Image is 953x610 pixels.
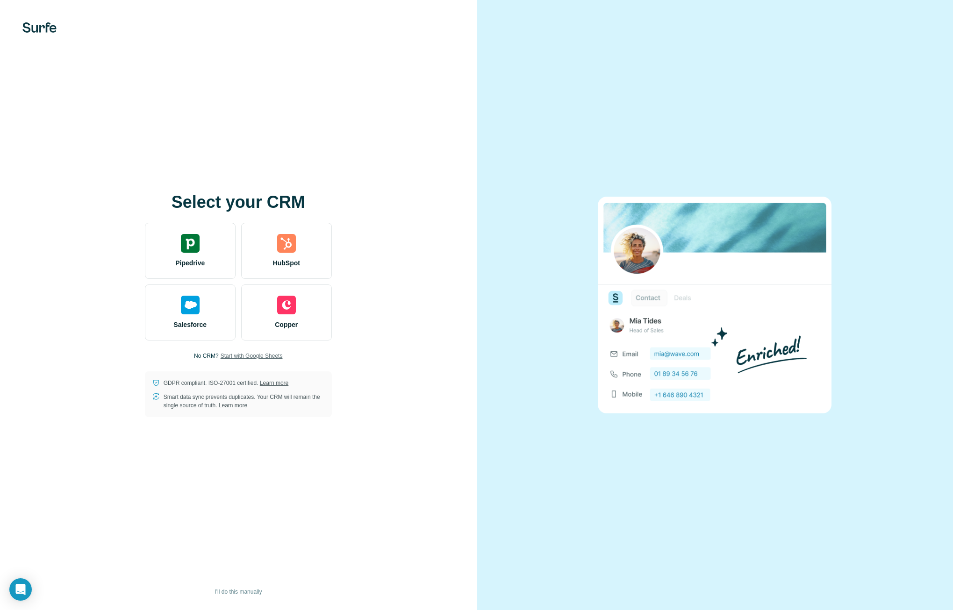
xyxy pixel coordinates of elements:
h1: Select your CRM [145,193,332,212]
div: Open Intercom Messenger [9,578,32,601]
img: none image [598,197,831,413]
span: Salesforce [173,320,207,329]
button: Start with Google Sheets [221,352,283,360]
p: Smart data sync prevents duplicates. Your CRM will remain the single source of truth. [164,393,324,410]
button: I’ll do this manually [208,585,268,599]
p: No CRM? [194,352,219,360]
a: Learn more [260,380,288,386]
p: GDPR compliant. ISO-27001 certified. [164,379,288,387]
img: pipedrive's logo [181,234,200,253]
span: Copper [275,320,298,329]
a: Learn more [219,402,247,409]
img: copper's logo [277,296,296,314]
img: hubspot's logo [277,234,296,253]
img: salesforce's logo [181,296,200,314]
img: Surfe's logo [22,22,57,33]
span: Pipedrive [175,258,205,268]
span: I’ll do this manually [215,588,262,596]
span: HubSpot [273,258,300,268]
